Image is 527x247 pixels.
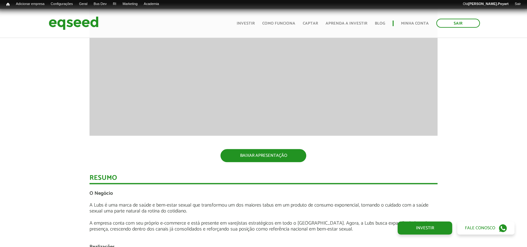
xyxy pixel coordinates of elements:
a: Blog [375,21,385,26]
a: Sair [511,2,524,7]
a: Adicionar empresa [13,2,48,7]
img: EqSeed [49,15,99,31]
a: Minha conta [401,21,429,26]
a: Configurações [48,2,76,7]
p: A Lubs é uma marca de saúde e bem-estar sexual que transformou um dos maiores tabus em um produto... [89,202,438,214]
a: Investir [237,21,255,26]
strong: [PERSON_NAME].Poyart [468,2,508,6]
p: A empresa conta com seu próprio e-commerce e está presente em varejistas estratégicos em todo o [... [89,220,438,232]
a: RI [110,2,119,7]
a: Como funciona [262,21,295,26]
a: BAIXAR APRESENTAÇÃO [220,149,306,162]
div: Resumo [89,175,438,184]
a: Início [3,2,13,7]
a: Bus Dev [90,2,110,7]
strong: O Negócio [89,189,113,198]
span: Início [6,2,10,7]
a: Fale conosco [457,221,515,235]
a: Marketing [119,2,141,7]
a: Captar [303,21,318,26]
a: Aprenda a investir [326,21,367,26]
a: Geral [76,2,90,7]
a: Olá[PERSON_NAME].Poyart [460,2,512,7]
a: Academia [141,2,162,7]
a: Sair [436,19,480,28]
a: Investir [398,221,452,235]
